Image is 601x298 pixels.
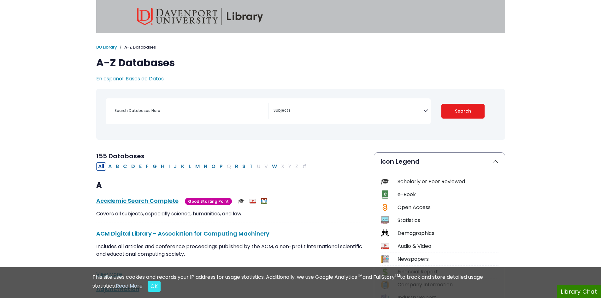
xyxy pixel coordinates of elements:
img: Scholarly or Peer Reviewed [238,198,245,204]
div: Demographics [398,230,498,237]
button: Filter Results T [248,162,255,171]
div: e-Book [398,191,498,198]
span: Good Starting Point [185,198,232,205]
img: Icon Open Access [381,203,389,212]
sup: TM [395,273,400,278]
img: Icon e-Book [381,190,389,199]
span: 155 Databases [96,152,144,161]
h3: A [96,181,366,190]
div: Statistics [398,217,498,224]
button: Filter Results W [270,162,279,171]
button: Filter Results H [159,162,166,171]
img: Icon Audio & Video [381,242,389,250]
button: Filter Results R [233,162,240,171]
a: DU Library [96,44,117,50]
button: Filter Results E [137,162,144,171]
div: Open Access [398,204,498,211]
div: Scholarly or Peer Reviewed [398,178,498,185]
h1: A-Z Databases [96,57,505,69]
a: Read More [116,282,143,289]
button: Filter Results P [218,162,225,171]
div: Newspapers [398,255,498,263]
button: Library Chat [557,285,601,298]
p: Covers all subjects, especially science, humanities, and law. [96,210,366,218]
a: ACM Digital Library - Association for Computing Machinery [96,230,269,237]
div: Alpha-list to filter by first letter of database name [96,162,309,170]
button: Filter Results D [129,162,137,171]
button: Close [148,281,161,292]
button: Filter Results A [106,162,114,171]
img: Davenport University Library [137,8,263,25]
sup: TM [357,273,362,278]
button: Filter Results C [121,162,129,171]
a: En español: Bases de Datos [96,75,164,82]
button: Filter Results O [209,162,217,171]
button: Filter Results K [179,162,186,171]
button: All [96,162,106,171]
div: Audio & Video [398,242,498,250]
button: Filter Results B [114,162,121,171]
button: Icon Legend [374,153,505,170]
div: This site uses cookies and records your IP address for usage statistics. Additionally, we use Goo... [92,273,509,292]
img: Icon Statistics [381,216,389,225]
nav: Search filters [96,89,505,140]
img: Audio & Video [250,198,256,204]
button: Filter Results S [240,162,247,171]
button: Filter Results L [187,162,193,171]
textarea: Search [274,108,423,114]
img: Icon Demographics [381,229,389,237]
input: Search database by title or keyword [111,106,268,115]
button: Filter Results F [144,162,150,171]
button: Filter Results N [202,162,209,171]
button: Filter Results M [193,162,202,171]
nav: breadcrumb [96,44,505,50]
img: Icon Scholarly or Peer Reviewed [381,177,389,186]
img: Icon Newspapers [381,255,389,263]
li: A-Z Databases [117,44,156,50]
button: Filter Results I [167,162,172,171]
img: MeL (Michigan electronic Library) [261,198,267,204]
a: Academic Search Complete [96,197,179,205]
p: Includes all articles and conference proceedings published by the ACM, a non-profit international... [96,243,366,266]
button: Filter Results J [172,162,179,171]
button: Filter Results G [151,162,159,171]
button: Submit for Search Results [441,104,485,119]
